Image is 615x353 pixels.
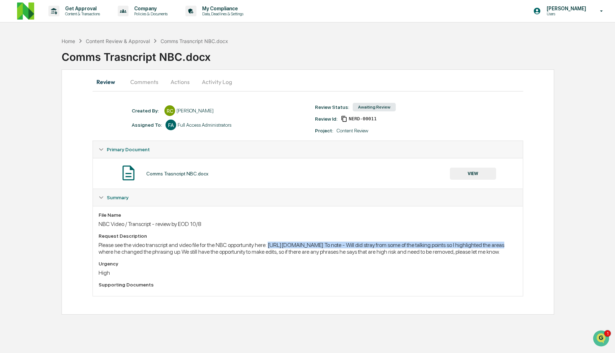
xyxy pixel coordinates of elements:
div: High [99,269,517,276]
p: How can we help? [7,15,130,26]
div: Supporting Documents [99,282,517,288]
span: [DATE] [63,97,78,102]
a: Powered byPylon [50,157,86,163]
span: Primary Document [107,147,150,152]
div: Awaiting Review [353,103,396,111]
button: Actions [164,73,196,90]
p: [PERSON_NAME] [541,6,590,11]
span: 3787b3ac-e636-49d1-bac0-4cc06d7eab06 [349,116,377,122]
a: 🔎Data Lookup [4,137,48,150]
img: Document Icon [120,164,137,182]
p: Company [128,6,171,11]
div: Primary Document [93,141,523,158]
button: Comments [125,73,164,90]
div: Comms Trasncript NBC.docx [62,45,615,63]
div: Comms Trasncript NBC.docx [146,171,209,176]
div: Review Status: [315,104,349,110]
span: Preclearance [14,126,46,133]
div: Urgency [99,261,517,267]
div: File Name [99,212,517,218]
div: 🖐️ [7,127,13,133]
p: Get Approval [59,6,104,11]
p: Data, Deadlines & Settings [196,11,247,16]
div: Created By: ‎ ‎ [132,108,161,114]
div: Content Review [337,128,368,133]
div: We're available if you need us! [32,62,98,67]
span: Attestations [59,126,88,133]
div: Start new chat [32,54,117,62]
div: Past conversations [7,79,48,85]
p: Policies & Documents [128,11,171,16]
div: Request Description [99,233,517,239]
div: Comms Trasncript NBC.docx [161,38,228,44]
span: [PERSON_NAME] [22,97,58,102]
img: 1746055101610-c473b297-6a78-478c-a979-82029cc54cd1 [7,54,20,67]
div: 🔎 [7,141,13,146]
div: RC [164,105,175,116]
div: FA [165,120,176,130]
span: Summary [107,195,128,200]
img: Jack Rasmussen [7,90,19,101]
button: Activity Log [196,73,238,90]
div: Assigned To: [132,122,162,128]
button: Start new chat [121,57,130,65]
iframe: Open customer support [592,330,611,349]
a: 🖐️Preclearance [4,123,49,136]
div: 🗄️ [52,127,57,133]
div: Please see the video transcript and video file for the NBC opportunity here: [URL][DOMAIN_NAME] T... [99,242,517,255]
p: Users [541,11,590,16]
p: Content & Transactions [59,11,104,16]
div: NBC Video / Transcript - review by EOD 10/8 [99,221,517,227]
button: Review [93,73,125,90]
div: Primary Document [93,158,523,189]
img: 8933085812038_c878075ebb4cc5468115_72.jpg [15,54,28,67]
div: Review Id: [315,116,337,122]
a: 🗄️Attestations [49,123,91,136]
div: Summary [93,189,523,206]
img: 1746055101610-c473b297-6a78-478c-a979-82029cc54cd1 [14,97,20,103]
button: See all [110,78,130,86]
div: secondary tabs example [93,73,523,90]
div: Full Access Administrators [178,122,231,128]
div: Content Review & Approval [86,38,150,44]
div: Home [62,38,75,44]
div: [PERSON_NAME] [177,108,214,114]
div: Project: [315,128,333,133]
span: • [59,97,62,102]
p: My Compliance [196,6,247,11]
button: VIEW [450,168,496,180]
div: Summary [93,206,523,296]
span: Data Lookup [14,140,45,147]
img: logo [17,2,34,20]
span: Pylon [71,157,86,163]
